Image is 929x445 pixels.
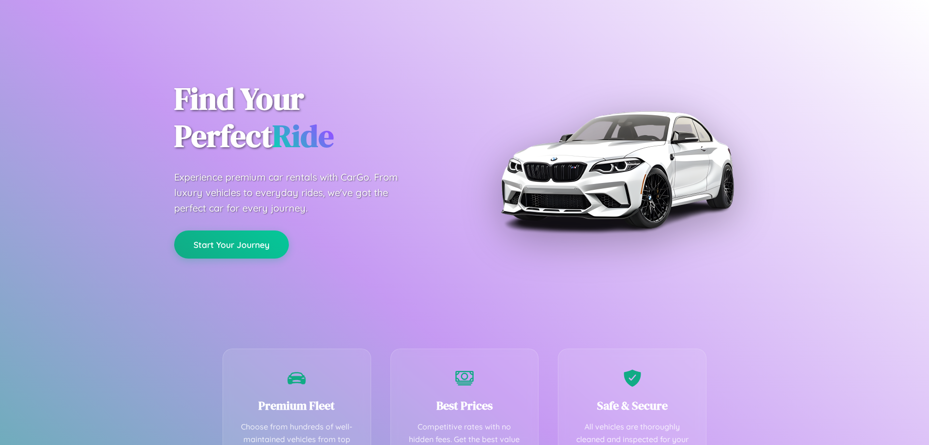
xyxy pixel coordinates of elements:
[496,48,738,291] img: Premium BMW car rental vehicle
[174,230,289,259] button: Start Your Journey
[238,398,356,414] h3: Premium Fleet
[573,398,691,414] h3: Safe & Secure
[174,169,416,216] p: Experience premium car rentals with CarGo. From luxury vehicles to everyday rides, we've got the ...
[272,115,334,157] span: Ride
[405,398,524,414] h3: Best Prices
[174,80,450,155] h1: Find Your Perfect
